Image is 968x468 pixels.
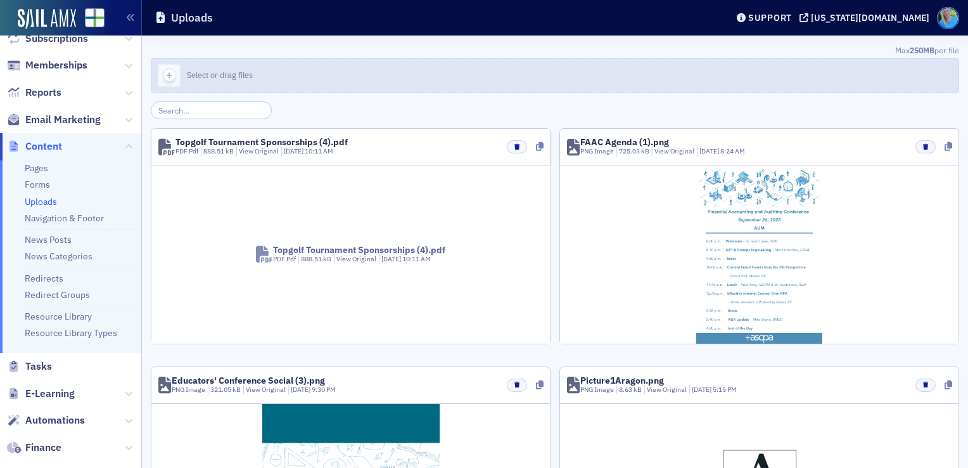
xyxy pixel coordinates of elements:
[910,45,934,55] span: 250MB
[7,441,61,455] a: Finance
[7,86,61,100] a: Reports
[246,385,286,394] a: View Original
[284,146,305,155] span: [DATE]
[799,13,934,22] button: [US_STATE][DOMAIN_NAME]
[298,254,332,264] div: 888.51 kB
[616,146,650,157] div: 725.03 kB
[25,234,72,245] a: News Posts
[175,138,348,146] div: Topgolf Tournament Sponsorships (4).pdf
[692,385,713,394] span: [DATE]
[151,58,959,93] button: Select or drag files
[208,385,241,395] div: 321.05 kB
[25,196,57,207] a: Uploads
[76,8,105,30] a: View Homepage
[151,44,959,58] div: Max per file
[171,10,213,25] h1: Uploads
[25,162,48,174] a: Pages
[25,179,50,190] a: Forms
[291,385,312,394] span: [DATE]
[811,12,929,23] div: [US_STATE][DOMAIN_NAME]
[151,101,272,119] input: Search…
[580,138,669,146] div: FAAC Agenda (1).png
[305,146,333,155] span: 10:11 AM
[25,212,104,224] a: Navigation & Footer
[647,385,687,394] a: View Original
[580,385,614,395] div: PNG Image
[7,387,75,401] a: E-Learning
[720,146,745,155] span: 8:24 AM
[25,311,92,322] a: Resource Library
[172,376,325,385] div: Educators' Conference Social (3).png
[172,385,205,395] div: PNG Image
[580,146,614,157] div: PNG Image
[175,146,198,157] div: PDF Pdf
[25,32,88,46] span: Subscriptions
[654,146,694,155] a: View Original
[18,9,76,29] img: SailAMX
[748,12,792,23] div: Support
[25,289,90,301] a: Redirect Groups
[402,254,431,263] span: 10:11 AM
[25,413,85,427] span: Automations
[7,113,101,127] a: Email Marketing
[699,146,720,155] span: [DATE]
[381,254,402,263] span: [DATE]
[273,245,445,254] div: Topgolf Tournament Sponsorships (4).pdf
[25,140,62,153] span: Content
[25,387,75,401] span: E-Learning
[201,146,234,157] div: 888.51 kB
[336,254,376,263] a: View Original
[25,58,87,72] span: Memberships
[7,360,52,374] a: Tasks
[25,441,61,455] span: Finance
[25,86,61,100] span: Reports
[25,273,63,284] a: Redirects
[616,385,642,395] div: 8.63 kB
[937,7,959,29] span: Profile
[7,140,62,153] a: Content
[7,32,88,46] a: Subscriptions
[7,58,87,72] a: Memberships
[7,413,85,427] a: Automations
[312,385,336,394] span: 9:30 PM
[25,113,101,127] span: Email Marketing
[187,70,253,80] span: Select or drag files
[25,327,117,339] a: Resource Library Types
[25,250,92,262] a: News Categories
[273,254,296,264] div: PDF Pdf
[25,360,52,374] span: Tasks
[239,146,279,155] a: View Original
[713,385,737,394] span: 5:15 PM
[580,376,664,385] div: Picture1Aragon.png
[85,8,105,28] img: SailAMX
